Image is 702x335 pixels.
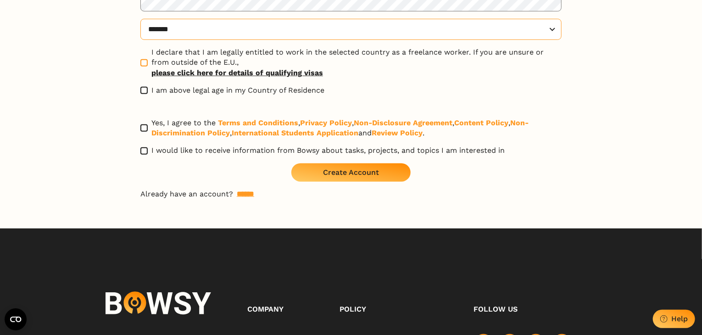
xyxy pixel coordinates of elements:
div: Create Account [323,168,379,177]
a: please click here for details of qualifying visas [151,68,562,78]
div: Help [671,314,688,323]
span: I would like to receive information from Bowsy about tasks, projects, and topics I am interested in [151,145,505,156]
a: Review Policy [372,128,423,137]
span: Yes, I agree to the , , , , , and . [151,118,562,139]
p: Already have an account? [140,189,562,199]
a: Privacy Policy [300,118,352,127]
a: Content Policy [454,118,508,127]
a: International Students Application [232,128,358,137]
span: I am above legal age in my Country of Residence [151,85,324,95]
button: Create Account [291,163,411,182]
span: Company [248,305,284,313]
a: Terms and Conditions [218,118,298,127]
span: Follow us [474,305,518,313]
a: Non-Disclosure Agreement [354,118,452,127]
button: Help [653,310,695,328]
span: I declare that I am legally entitled to work in the selected country as a freelance worker. If yo... [151,47,562,78]
span: Policy [340,305,367,313]
button: Open CMP widget [5,308,27,330]
img: logo [106,290,211,316]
